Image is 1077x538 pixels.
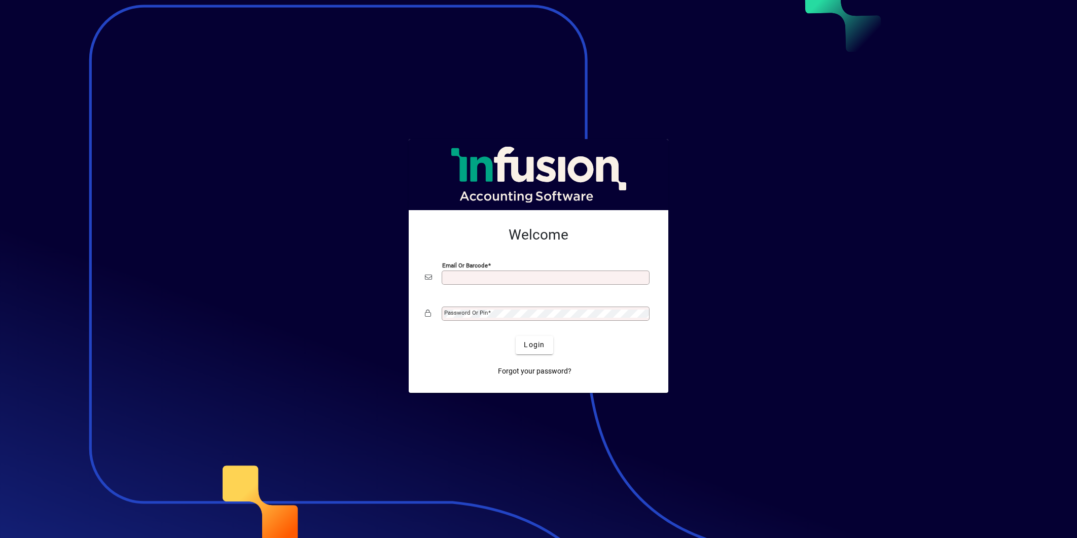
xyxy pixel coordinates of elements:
button: Login [516,336,553,354]
mat-label: Password or Pin [444,309,488,316]
mat-label: Email or Barcode [442,261,488,268]
h2: Welcome [425,226,652,244]
a: Forgot your password? [494,362,576,381]
span: Login [524,340,545,350]
span: Forgot your password? [498,366,571,377]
